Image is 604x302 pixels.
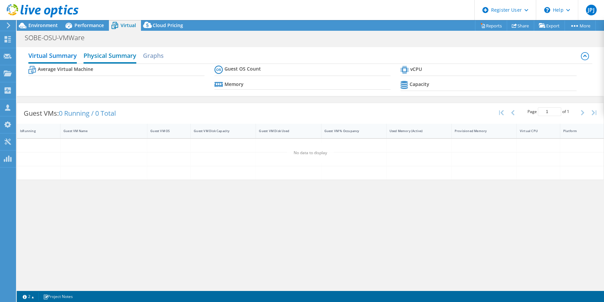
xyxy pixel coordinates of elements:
[534,20,565,31] a: Export
[63,129,136,133] div: Guest VM Name
[567,109,569,114] span: 1
[143,49,164,62] h2: Graphs
[84,49,136,64] h2: Physical Summary
[565,20,596,31] a: More
[507,20,534,31] a: Share
[121,22,136,28] span: Virtual
[324,129,375,133] div: Guest VM % Occupancy
[520,129,549,133] div: Virtual CPU
[150,129,179,133] div: Guest VM OS
[38,66,93,73] b: Average Virtual Machine
[194,129,245,133] div: Guest VM Disk Capacity
[224,81,244,88] b: Memory
[259,129,310,133] div: Guest VM Disk Used
[410,66,422,73] b: vCPU
[20,129,49,133] div: IsRunning
[224,66,261,72] b: Guest OS Count
[59,109,116,118] span: 0 Running / 0 Total
[410,81,429,88] b: Capacity
[538,107,561,116] input: jump to page
[17,103,123,124] div: Guest VMs:
[544,7,550,13] svg: \n
[38,292,78,301] a: Project Notes
[390,129,440,133] div: Used Memory (Active)
[475,20,507,31] a: Reports
[18,292,39,301] a: 2
[28,22,58,28] span: Environment
[563,129,593,133] div: Platform
[153,22,183,28] span: Cloud Pricing
[74,22,104,28] span: Performance
[28,49,77,64] h2: Virtual Summary
[455,129,505,133] div: Provisioned Memory
[527,107,569,116] span: Page of
[586,5,597,15] span: JPJ
[22,34,95,41] h1: SOBE-OSU-VMWare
